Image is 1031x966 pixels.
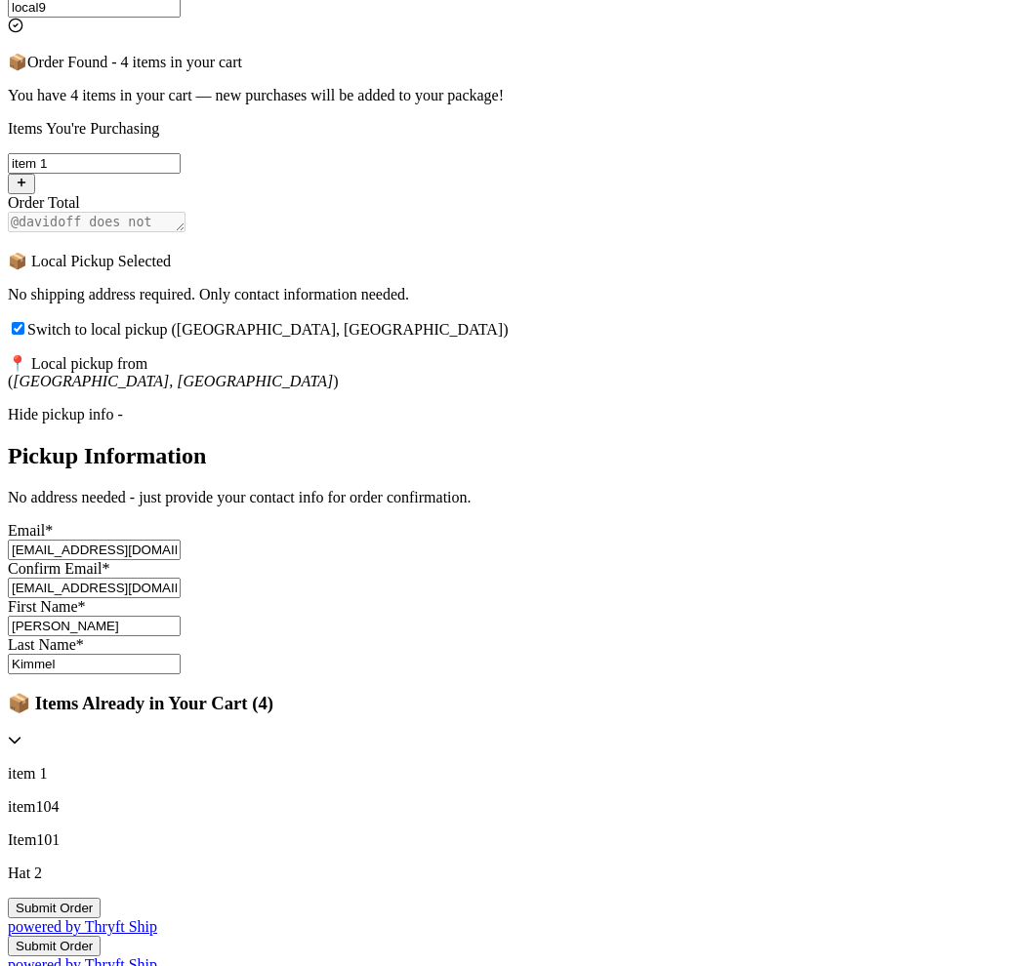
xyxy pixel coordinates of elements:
a: powered by Thryft Ship [8,918,157,935]
p: No address needed - just provide your contact info for order confirmation. [8,489,1023,506]
p: No shipping address required. Only contact information needed. [8,286,1023,303]
input: First Name [8,616,181,636]
p: 📍 Local pickup from ( ) [8,354,1023,390]
h2: Pickup Information [8,443,1023,469]
p: Items You're Purchasing [8,120,1023,138]
em: [GEOGRAPHIC_DATA], [GEOGRAPHIC_DATA] [13,373,333,389]
label: Last Name [8,636,84,653]
h3: 📦 Items Already in Your Cart ( 4 ) [8,693,1023,714]
span: 📦 [8,54,27,70]
button: Submit Order [8,936,101,956]
div: Order Total [8,194,1023,212]
input: Confirm Email [8,578,181,598]
p: item104 [8,798,1023,816]
label: Email [8,522,53,539]
input: Email [8,540,181,560]
input: Last Name [8,654,181,674]
p: 📦 Local Pickup Selected [8,252,1023,270]
input: Switch to local pickup ([GEOGRAPHIC_DATA], [GEOGRAPHIC_DATA]) [12,322,24,335]
input: ex.funky hat [8,153,181,174]
p: You have 4 items in your cart — new purchases will be added to your package! [8,87,1023,104]
label: First Name [8,598,86,615]
p: Item101 [8,831,1023,849]
span: Switch to local pickup ([GEOGRAPHIC_DATA], [GEOGRAPHIC_DATA]) [27,321,509,338]
span: Order Found - 4 items in your cart [27,54,242,70]
p: item 1 [8,765,1023,783]
button: Submit Order [8,898,101,918]
div: Hide pickup info - [8,406,1023,423]
p: Hat 2 [8,865,1023,882]
label: Confirm Email [8,560,109,577]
